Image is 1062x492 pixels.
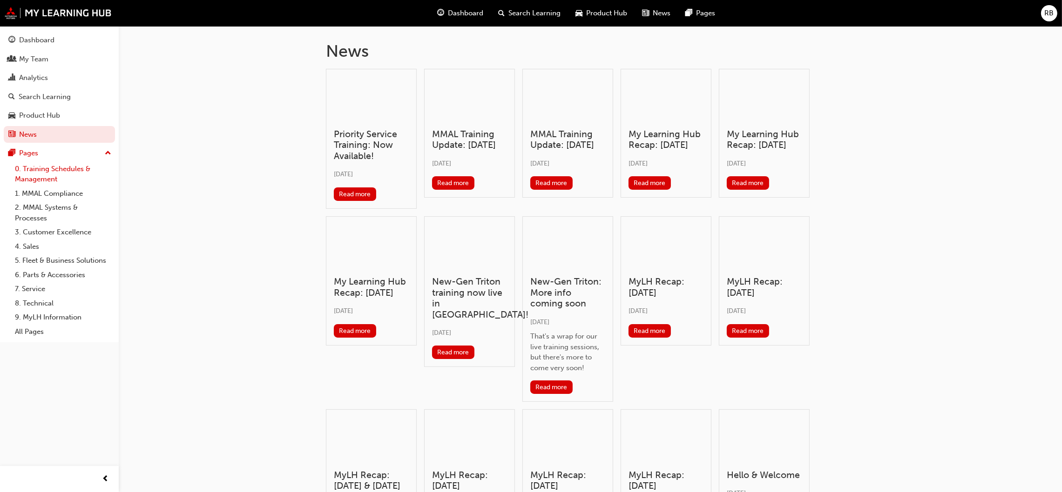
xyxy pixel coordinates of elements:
[19,35,54,46] div: Dashboard
[530,160,549,167] span: [DATE]
[1045,8,1054,19] span: RB
[11,200,115,225] a: 2. MMAL Systems & Processes
[635,4,678,23] a: news-iconNews
[8,131,15,139] span: news-icon
[686,7,693,19] span: pages-icon
[326,216,417,346] a: My Learning Hub Recap: [DATE][DATE]Read more
[19,73,48,83] div: Analytics
[629,129,703,151] h3: My Learning Hub Recap: [DATE]
[432,470,507,492] h3: MyLH Recap: [DATE]
[4,126,115,143] a: News
[11,310,115,325] a: 9. MyLH Information
[4,30,115,145] button: DashboardMy TeamAnalyticsSearch LearningProduct HubNews
[522,216,613,402] a: New-Gen Triton: More info coming soon[DATE]That's a wrap for our live training sessions, but ther...
[432,129,507,151] h3: MMAL Training Update: [DATE]
[334,170,353,178] span: [DATE]
[530,470,605,492] h3: MyLH Recap: [DATE]
[629,160,648,167] span: [DATE]
[727,176,769,190] button: Read more
[4,145,115,162] button: Pages
[334,324,376,338] button: Read more
[4,69,115,86] a: Analytics
[491,4,568,23] a: search-iconSearch Learning
[8,93,15,101] span: search-icon
[432,329,451,337] span: [DATE]
[102,473,109,485] span: prev-icon
[530,318,549,326] span: [DATE]
[629,276,703,298] h3: MyLH Recap: [DATE]
[11,225,115,239] a: 3. Customer Excellence
[5,7,112,19] img: mmal
[727,324,769,338] button: Read more
[11,253,115,268] a: 5. Fleet & Business Solutions
[105,147,111,160] span: up-icon
[587,8,628,19] span: Product Hub
[8,36,15,45] span: guage-icon
[653,8,671,19] span: News
[629,324,671,338] button: Read more
[432,346,474,359] button: Read more
[530,129,605,151] h3: MMAL Training Update: [DATE]
[499,7,505,19] span: search-icon
[11,186,115,201] a: 1. MMAL Compliance
[334,276,409,298] h3: My Learning Hub Recap: [DATE]
[727,129,802,151] h3: My Learning Hub Recap: [DATE]
[11,325,115,339] a: All Pages
[727,307,746,315] span: [DATE]
[19,110,60,121] div: Product Hub
[568,4,635,23] a: car-iconProduct Hub
[8,149,15,158] span: pages-icon
[4,32,115,49] a: Dashboard
[11,282,115,296] a: 7. Service
[432,276,507,320] h3: New-Gen Triton training now live in [GEOGRAPHIC_DATA]!
[11,268,115,282] a: 6. Parts & Accessories
[678,4,723,23] a: pages-iconPages
[719,216,810,346] a: MyLH Recap: [DATE][DATE]Read more
[424,69,515,198] a: MMAL Training Update: [DATE][DATE]Read more
[530,276,605,309] h3: New-Gen Triton: More info coming soon
[621,216,711,346] a: MyLH Recap: [DATE][DATE]Read more
[19,54,48,65] div: My Team
[334,470,409,492] h3: MyLH Recap: [DATE] & [DATE]
[727,470,802,480] h3: Hello & Welcome
[334,307,353,315] span: [DATE]
[530,176,573,190] button: Read more
[326,41,855,61] h1: News
[522,69,613,198] a: MMAL Training Update: [DATE][DATE]Read more
[4,107,115,124] a: Product Hub
[11,162,115,186] a: 0. Training Schedules & Management
[424,216,515,367] a: New-Gen Triton training now live in [GEOGRAPHIC_DATA]![DATE]Read more
[643,7,649,19] span: news-icon
[629,176,671,190] button: Read more
[11,239,115,254] a: 4. Sales
[697,8,716,19] span: Pages
[19,92,71,102] div: Search Learning
[4,88,115,106] a: Search Learning
[509,8,561,19] span: Search Learning
[438,7,445,19] span: guage-icon
[4,51,115,68] a: My Team
[8,112,15,120] span: car-icon
[334,129,409,161] h3: Priority Service Training: Now Available!
[432,176,474,190] button: Read more
[326,69,417,209] a: Priority Service Training: Now Available![DATE]Read more
[8,74,15,82] span: chart-icon
[629,307,648,315] span: [DATE]
[1041,5,1057,21] button: RB
[334,187,376,201] button: Read more
[576,7,583,19] span: car-icon
[19,148,38,159] div: Pages
[430,4,491,23] a: guage-iconDashboard
[727,160,746,167] span: [DATE]
[629,470,703,492] h3: MyLH Recap: [DATE]
[448,8,484,19] span: Dashboard
[8,55,15,64] span: people-icon
[530,331,605,373] div: That's a wrap for our live training sessions, but there's more to come very soon!
[727,276,802,298] h3: MyLH Recap: [DATE]
[11,296,115,311] a: 8. Technical
[719,69,810,198] a: My Learning Hub Recap: [DATE][DATE]Read more
[432,160,451,167] span: [DATE]
[530,380,573,394] button: Read more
